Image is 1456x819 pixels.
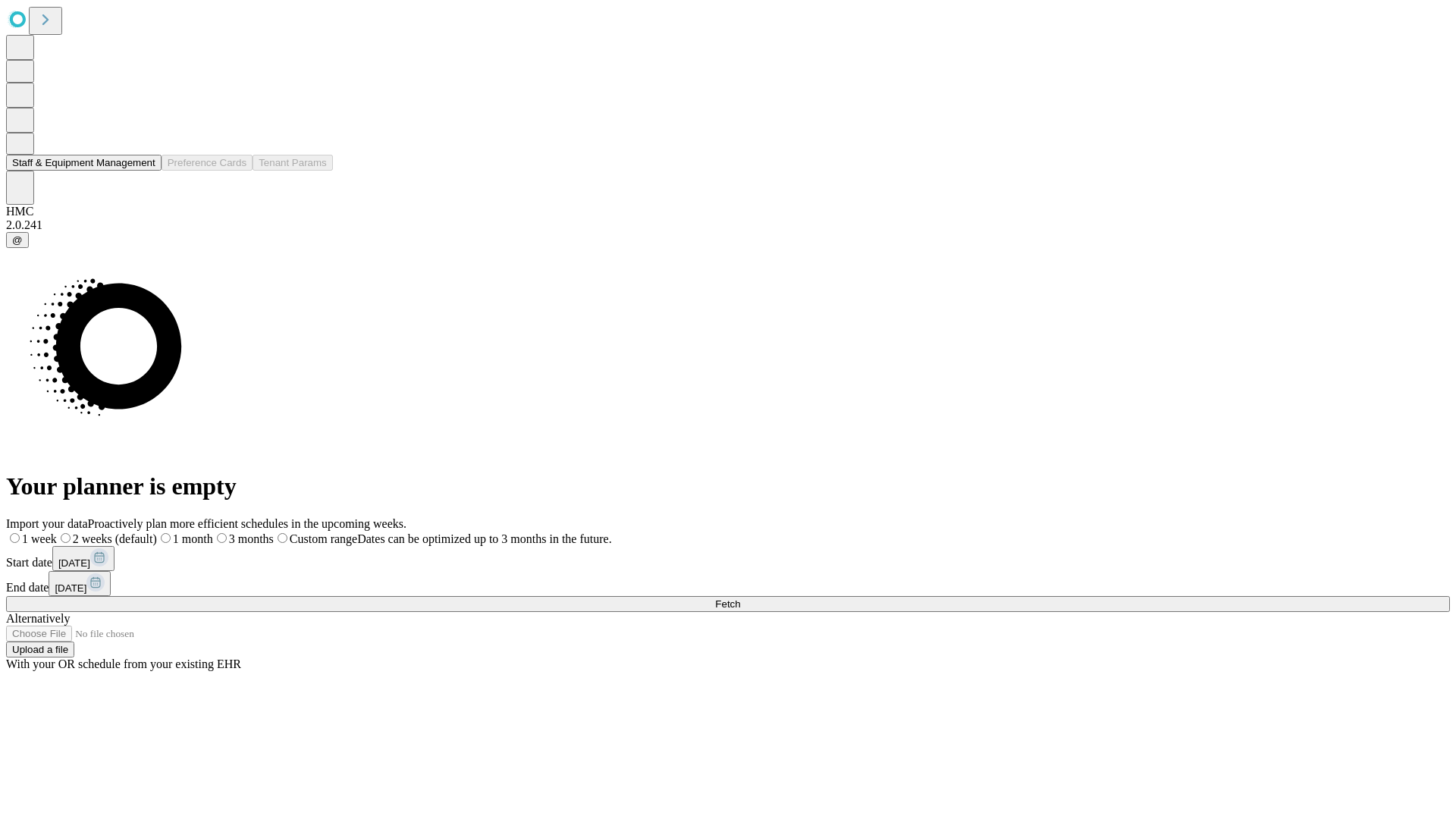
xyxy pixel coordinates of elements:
span: Dates can be optimized up to 3 months in the future. [357,532,611,545]
span: Custom range [290,532,357,545]
button: Fetch [6,596,1450,612]
h1: Your planner is empty [6,472,1450,500]
div: 2.0.241 [6,218,1450,232]
input: 1 month [161,533,171,543]
button: @ [6,232,29,248]
span: 2 weeks (default) [73,532,157,545]
input: 1 week [10,533,20,543]
button: Preference Cards [162,155,253,171]
span: [DATE] [55,582,86,594]
button: [DATE] [52,546,115,571]
span: [DATE] [58,557,90,569]
span: Proactively plan more efficient schedules in the upcoming weeks. [88,517,406,530]
div: End date [6,571,1450,596]
input: 3 months [217,533,227,543]
div: HMC [6,205,1450,218]
button: Tenant Params [253,155,333,171]
span: 3 months [229,532,274,545]
input: 2 weeks (default) [61,533,71,543]
button: Staff & Equipment Management [6,155,162,171]
span: Import your data [6,517,88,530]
button: Upload a file [6,642,74,657]
div: Start date [6,546,1450,571]
span: 1 week [22,532,57,545]
span: 1 month [173,532,213,545]
span: Fetch [715,598,740,610]
span: With your OR schedule from your existing EHR [6,657,241,670]
span: Alternatively [6,612,70,625]
span: @ [12,234,23,246]
button: [DATE] [49,571,111,596]
input: Custom rangeDates can be optimized up to 3 months in the future. [278,533,287,543]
